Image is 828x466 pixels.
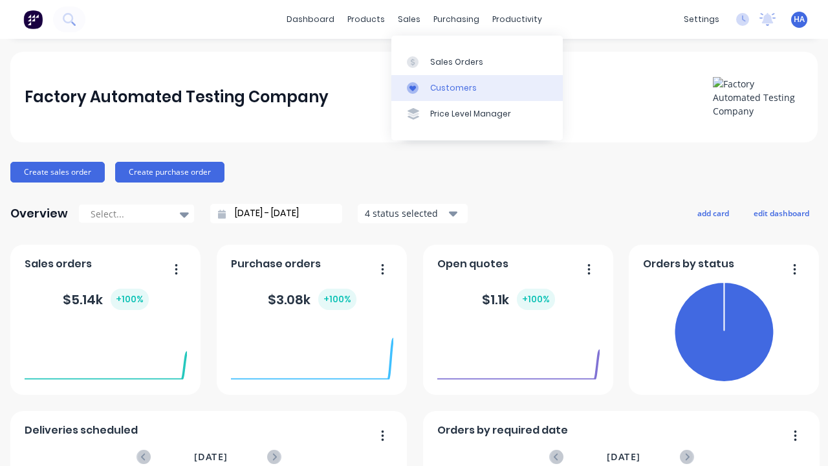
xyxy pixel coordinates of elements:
[280,10,341,29] a: dashboard
[643,256,734,272] span: Orders by status
[689,205,737,221] button: add card
[365,206,446,220] div: 4 status selected
[482,289,555,310] div: $ 1.1k
[437,423,568,438] span: Orders by required date
[794,14,805,25] span: HA
[391,10,427,29] div: sales
[391,75,563,101] a: Customers
[115,162,224,183] button: Create purchase order
[437,256,508,272] span: Open quotes
[341,10,391,29] div: products
[430,108,511,120] div: Price Level Manager
[391,101,563,127] a: Price Level Manager
[713,77,803,118] img: Factory Automated Testing Company
[430,56,483,68] div: Sales Orders
[391,49,563,74] a: Sales Orders
[486,10,549,29] div: productivity
[430,82,477,94] div: Customers
[231,256,321,272] span: Purchase orders
[23,10,43,29] img: Factory
[10,162,105,183] button: Create sales order
[517,289,555,310] div: + 100 %
[318,289,356,310] div: + 100 %
[194,450,228,464] span: [DATE]
[427,10,486,29] div: purchasing
[111,289,149,310] div: + 100 %
[25,423,138,438] span: Deliveries scheduled
[25,84,329,110] div: Factory Automated Testing Company
[10,201,68,227] div: Overview
[607,450,640,464] span: [DATE]
[745,205,818,221] button: edit dashboard
[358,204,468,223] button: 4 status selected
[25,256,92,272] span: Sales orders
[268,289,356,310] div: $ 3.08k
[677,10,726,29] div: settings
[63,289,149,310] div: $ 5.14k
